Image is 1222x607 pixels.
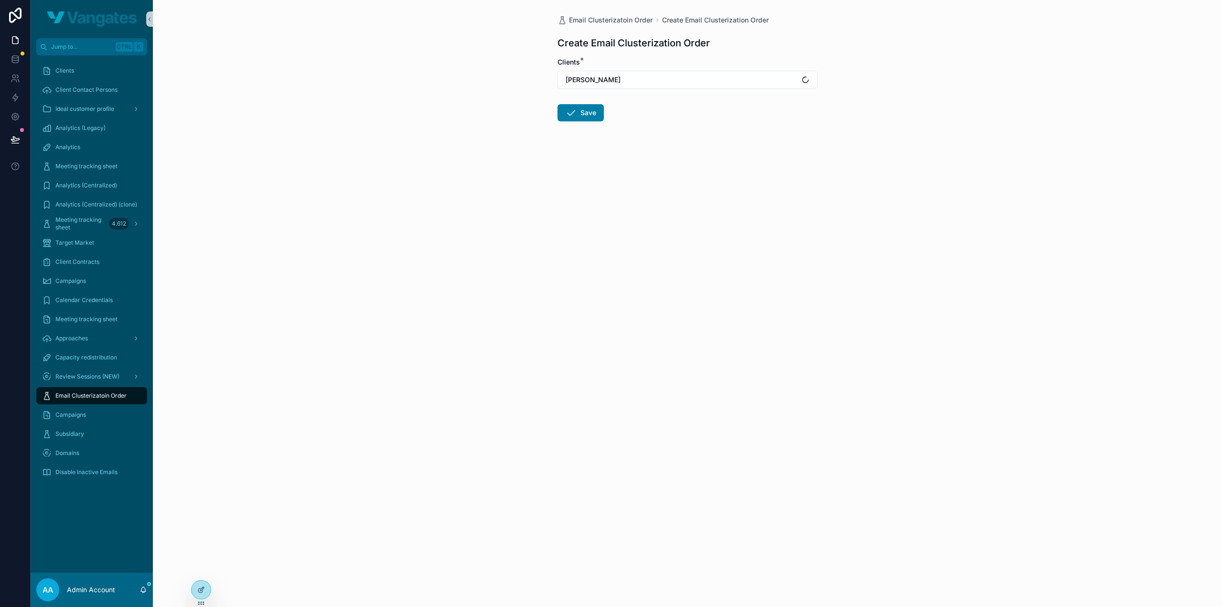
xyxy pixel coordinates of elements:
p: Admin Account [67,585,115,595]
a: Domains [36,444,147,462]
div: 4.612 [109,218,129,229]
span: Campaigns [55,277,86,285]
span: Domains [55,449,79,457]
a: Meeting tracking sheet [36,158,147,175]
button: Save [557,104,604,121]
span: Email Clusterizatoin Order [55,392,127,400]
span: Meeting tracking sheet [55,315,118,323]
a: Email Clusterizatoin Order [36,387,147,404]
a: Ideal customer profile [36,100,147,118]
span: Ctrl [116,42,133,52]
span: Email Clusterizatoin Order [569,15,653,25]
span: Approaches [55,335,88,342]
span: Clients [557,58,580,66]
button: Jump to...CtrlK [36,38,147,55]
a: Disable Inactive Emails [36,464,147,481]
a: Capacity redistribution [36,349,147,366]
span: Review Sessions (NEW) [55,373,119,380]
a: Client Contracts [36,253,147,271]
a: Review Sessions (NEW) [36,368,147,385]
span: Campaigns [55,411,86,419]
span: Subsidiary [55,430,84,438]
a: Create Email Clusterization Order [662,15,769,25]
a: Analytics (Centralized) [36,177,147,194]
span: Analytics (Legacy) [55,124,106,132]
span: Meeting tracking sheet [55,216,105,231]
a: Clients [36,62,147,79]
span: Analytics (Centralized) (clone) [55,201,137,208]
a: Subsidiary [36,425,147,443]
span: Client Contracts [55,258,99,266]
button: Select Button [557,71,817,89]
a: Campaigns [36,272,147,290]
span: K [135,43,142,51]
img: App logo [47,11,137,27]
a: Meeting tracking sheet4.612 [36,215,147,232]
a: Campaigns [36,406,147,423]
span: Capacity redistribution [55,354,117,361]
a: Client Contact Persons [36,81,147,98]
a: Analytics (Centralized) (clone) [36,196,147,213]
div: scrollable content [31,55,153,493]
a: Meeting tracking sheet [36,311,147,328]
a: Calendar Credentials [36,292,147,309]
span: Disable Inactive Emails [55,468,118,476]
a: Approaches [36,330,147,347]
span: Target Market [55,239,94,247]
span: Calendar Credentials [55,296,113,304]
a: Target Market [36,234,147,251]
a: Analytics (Legacy) [36,119,147,137]
span: AA [43,584,53,596]
h1: Create Email Clusterization Order [557,36,710,50]
span: [PERSON_NAME] [566,75,621,85]
span: Jump to... [51,43,112,51]
span: Meeting tracking sheet [55,163,118,170]
a: Analytics [36,139,147,156]
span: Analytics (Centralized) [55,182,117,189]
span: Client Contact Persons [55,86,118,94]
span: Analytics [55,143,80,151]
span: Ideal customer profile [55,105,114,113]
span: Clients [55,67,74,75]
a: Email Clusterizatoin Order [557,15,653,25]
